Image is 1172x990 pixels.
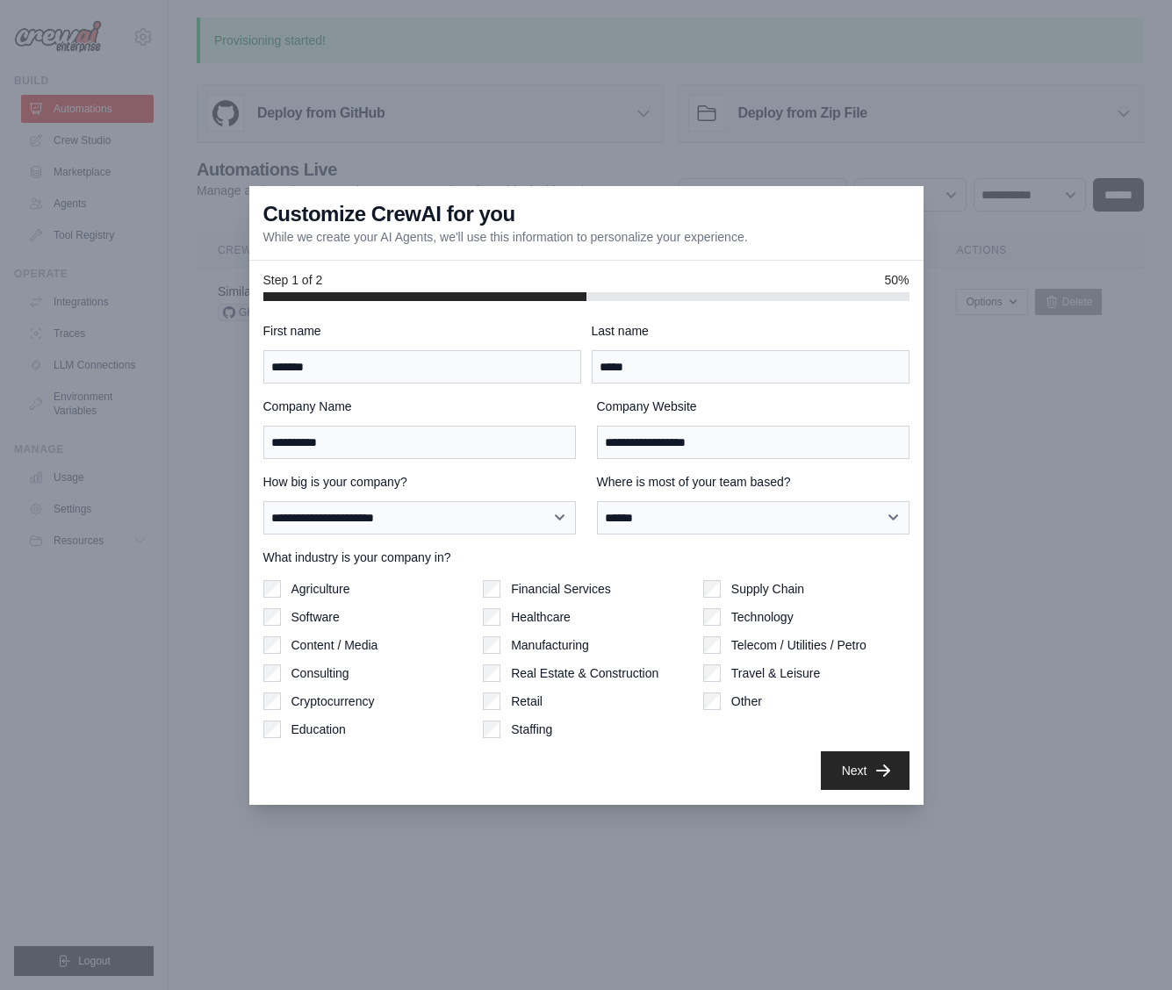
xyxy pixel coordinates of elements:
[511,721,552,738] label: Staffing
[597,398,910,415] label: Company Website
[263,549,910,566] label: What industry is your company in?
[291,580,350,598] label: Agriculture
[511,608,571,626] label: Healthcare
[731,636,866,654] label: Telecom / Utilities / Petro
[592,322,910,340] label: Last name
[263,271,323,289] span: Step 1 of 2
[511,636,589,654] label: Manufacturing
[511,664,658,682] label: Real Estate & Construction
[821,751,910,790] button: Next
[263,200,515,228] h3: Customize CrewAI for you
[511,580,611,598] label: Financial Services
[291,636,378,654] label: Content / Media
[731,692,762,710] label: Other
[731,608,794,626] label: Technology
[291,692,375,710] label: Cryptocurrency
[597,473,910,491] label: Where is most of your team based?
[731,664,820,682] label: Travel & Leisure
[731,580,804,598] label: Supply Chain
[263,398,576,415] label: Company Name
[291,608,340,626] label: Software
[511,692,543,710] label: Retail
[884,271,909,289] span: 50%
[263,473,576,491] label: How big is your company?
[291,721,346,738] label: Education
[263,228,748,246] p: While we create your AI Agents, we'll use this information to personalize your experience.
[291,664,349,682] label: Consulting
[263,322,581,340] label: First name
